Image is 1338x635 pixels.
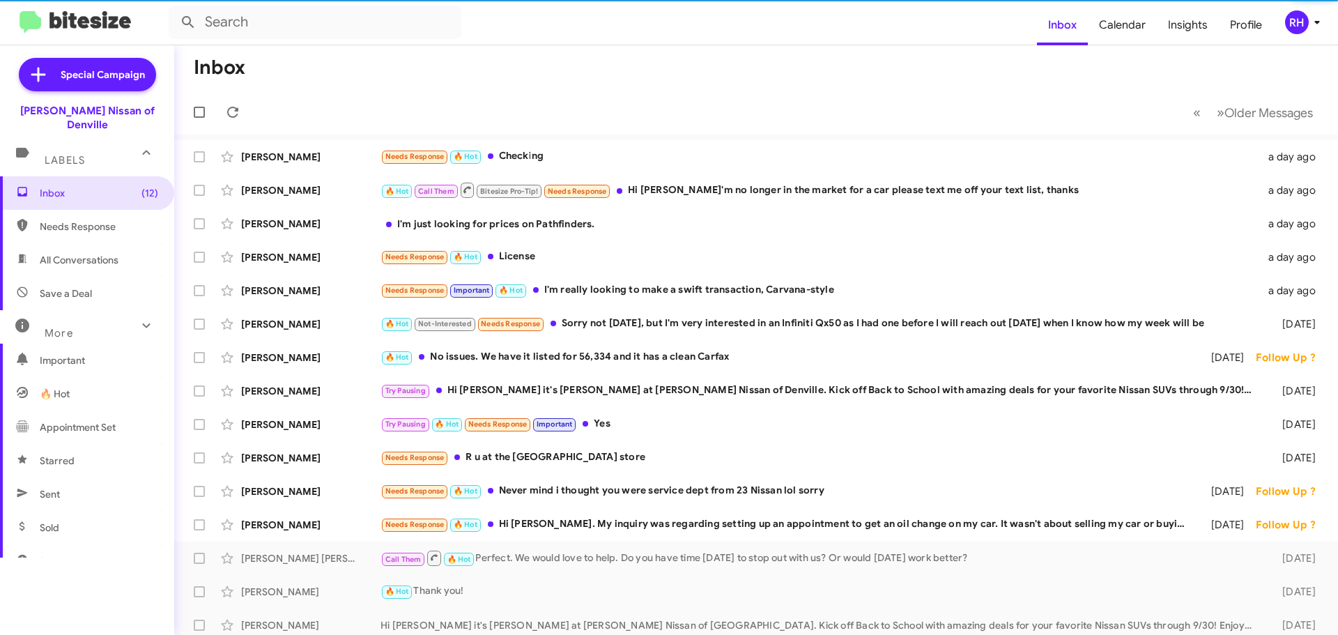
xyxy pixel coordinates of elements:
[385,286,445,295] span: Needs Response
[435,420,459,429] span: 🔥 Hot
[385,453,445,462] span: Needs Response
[1260,317,1327,331] div: [DATE]
[19,58,156,91] a: Special Campaign
[468,420,528,429] span: Needs Response
[1256,518,1327,532] div: Follow Up ?
[1193,484,1256,498] div: [DATE]
[418,187,454,196] span: Call Them
[1260,284,1327,298] div: a day ago
[1260,551,1327,565] div: [DATE]
[1256,484,1327,498] div: Follow Up ?
[1260,250,1327,264] div: a day ago
[454,286,490,295] span: Important
[45,327,73,339] span: More
[1193,351,1256,365] div: [DATE]
[1260,183,1327,197] div: a day ago
[385,386,426,395] span: Try Pausing
[40,353,158,367] span: Important
[241,518,380,532] div: [PERSON_NAME]
[385,319,409,328] span: 🔥 Hot
[241,351,380,365] div: [PERSON_NAME]
[380,217,1260,231] div: I'm just looking for prices on Pathfinders.
[380,181,1260,199] div: Hi [PERSON_NAME]'m no longer in the market for a car please text me off your text list, thanks
[1256,351,1327,365] div: Follow Up ?
[241,384,380,398] div: [PERSON_NAME]
[40,387,70,401] span: 🔥 Hot
[1260,217,1327,231] div: a day ago
[380,517,1193,533] div: Hi [PERSON_NAME]. My inquiry was regarding setting up an appointment to get an oil change on my c...
[454,252,477,261] span: 🔥 Hot
[40,253,118,267] span: All Conversations
[241,451,380,465] div: [PERSON_NAME]
[241,183,380,197] div: [PERSON_NAME]
[40,521,59,535] span: Sold
[418,319,472,328] span: Not-Interested
[1219,5,1273,45] a: Profile
[1193,518,1256,532] div: [DATE]
[385,520,445,529] span: Needs Response
[499,286,523,295] span: 🔥 Hot
[40,487,60,501] span: Sent
[380,416,1260,432] div: Yes
[1193,104,1201,121] span: «
[1217,104,1224,121] span: »
[40,286,92,300] span: Save a Deal
[454,487,477,496] span: 🔥 Hot
[241,150,380,164] div: [PERSON_NAME]
[61,68,145,82] span: Special Campaign
[241,618,380,632] div: [PERSON_NAME]
[241,250,380,264] div: [PERSON_NAME]
[1157,5,1219,45] a: Insights
[380,450,1260,466] div: R u at the [GEOGRAPHIC_DATA] store
[380,618,1260,632] div: Hi [PERSON_NAME] it's [PERSON_NAME] at [PERSON_NAME] Nissan of [GEOGRAPHIC_DATA]. Kick off Back t...
[385,487,445,496] span: Needs Response
[1037,5,1088,45] a: Inbox
[1224,105,1313,121] span: Older Messages
[1260,585,1327,599] div: [DATE]
[241,217,380,231] div: [PERSON_NAME]
[40,186,158,200] span: Inbox
[1208,98,1321,127] button: Next
[385,555,422,564] span: Call Them
[1260,451,1327,465] div: [DATE]
[380,316,1260,332] div: Sorry not [DATE], but I'm very interested in an Infiniti Qx50 as I had one before I will reach ou...
[141,186,158,200] span: (12)
[241,484,380,498] div: [PERSON_NAME]
[241,418,380,431] div: [PERSON_NAME]
[385,252,445,261] span: Needs Response
[1260,618,1327,632] div: [DATE]
[169,6,461,39] input: Search
[45,154,85,167] span: Labels
[380,148,1260,165] div: Checking
[241,284,380,298] div: [PERSON_NAME]
[1260,384,1327,398] div: [DATE]
[1285,10,1309,34] div: RH
[40,454,75,468] span: Starred
[385,187,409,196] span: 🔥 Hot
[380,583,1260,599] div: Thank you!
[480,187,538,196] span: Bitesize Pro-Tip!
[1088,5,1157,45] a: Calendar
[380,483,1193,499] div: Never mind i thought you were service dept from 23 Nissan lol sorry
[537,420,573,429] span: Important
[380,383,1260,399] div: Hi [PERSON_NAME] it's [PERSON_NAME] at [PERSON_NAME] Nissan of Denville. Kick off Back to School ...
[1273,10,1323,34] button: RH
[385,420,426,429] span: Try Pausing
[380,249,1260,265] div: License
[380,349,1193,365] div: No issues. We have it listed for 56,334 and it has a clean Carfax
[241,551,380,565] div: [PERSON_NAME] [PERSON_NAME]
[1260,150,1327,164] div: a day ago
[454,520,477,529] span: 🔥 Hot
[1185,98,1321,127] nav: Page navigation example
[548,187,607,196] span: Needs Response
[380,282,1260,298] div: I'm really looking to make a swift transaction, Carvana-style
[1185,98,1209,127] button: Previous
[481,319,540,328] span: Needs Response
[40,420,116,434] span: Appointment Set
[385,152,445,161] span: Needs Response
[385,587,409,596] span: 🔥 Hot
